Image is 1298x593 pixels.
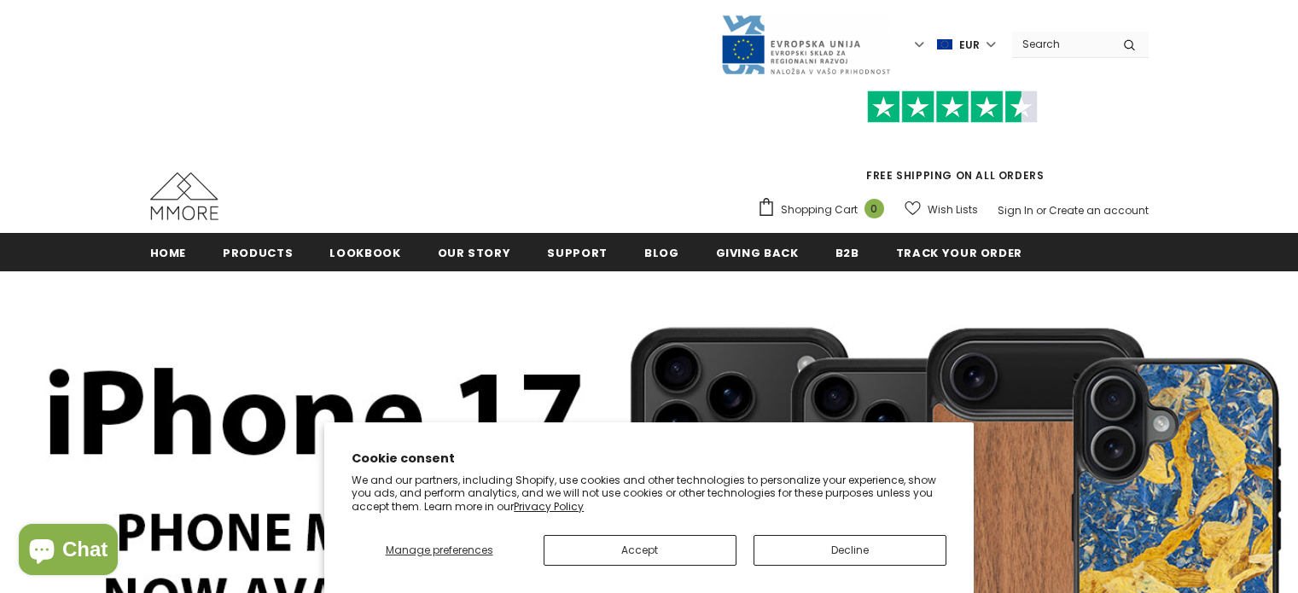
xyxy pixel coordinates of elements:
a: Shopping Cart 0 [757,197,893,223]
span: Our Story [438,245,511,261]
span: Manage preferences [386,543,493,557]
a: Giving back [716,233,799,271]
img: MMORE Cases [150,172,218,220]
a: Track your order [896,233,1022,271]
a: Privacy Policy [514,499,584,514]
a: Create an account [1049,203,1149,218]
span: Products [223,245,293,261]
a: Lookbook [329,233,400,271]
a: support [547,233,608,271]
h2: Cookie consent [352,450,946,468]
span: or [1036,203,1046,218]
a: Javni Razpis [720,37,891,51]
button: Accept [544,535,736,566]
input: Search Site [1012,32,1110,56]
span: support [547,245,608,261]
a: Wish Lists [905,195,978,224]
span: EUR [959,37,980,54]
a: Products [223,233,293,271]
span: B2B [835,245,859,261]
inbox-online-store-chat: Shopify online store chat [14,524,123,579]
button: Manage preferences [352,535,527,566]
span: Blog [644,245,679,261]
span: Home [150,245,187,261]
p: We and our partners, including Shopify, use cookies and other technologies to personalize your ex... [352,474,946,514]
a: B2B [835,233,859,271]
a: Home [150,233,187,271]
a: Sign In [998,203,1033,218]
iframe: Customer reviews powered by Trustpilot [757,123,1149,167]
a: Blog [644,233,679,271]
img: Trust Pilot Stars [867,90,1038,124]
span: FREE SHIPPING ON ALL ORDERS [757,98,1149,183]
span: Lookbook [329,245,400,261]
span: Track your order [896,245,1022,261]
img: Javni Razpis [720,14,891,76]
span: 0 [864,199,884,218]
span: Giving back [716,245,799,261]
span: Shopping Cart [781,201,858,218]
a: Our Story [438,233,511,271]
span: Wish Lists [928,201,978,218]
button: Decline [754,535,946,566]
